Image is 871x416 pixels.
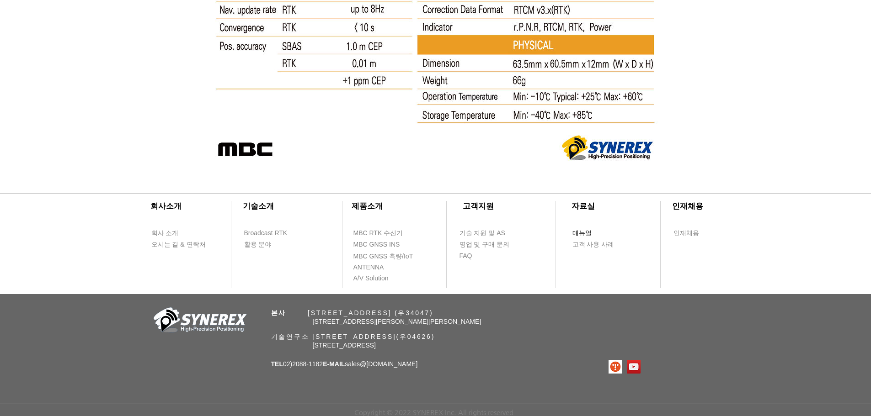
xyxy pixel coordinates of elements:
[572,227,625,239] a: 매뉴얼
[572,229,592,238] span: 매뉴얼
[572,239,625,250] a: 고객 사용 사례
[149,306,249,336] img: 회사_로고-removebg-preview.png
[151,227,203,239] a: 회사 소개
[323,360,345,368] span: E-MAIL
[354,408,513,416] span: Copyright © 2022 SYNEREX Inc. All rights reserved
[244,229,288,238] span: Broadcast RTK
[673,229,699,238] span: 인재채용
[353,227,422,239] a: MBC RTK 수신기
[627,360,641,374] img: 유튜브 사회 아이콘
[360,360,417,368] a: @[DOMAIN_NAME]
[672,202,703,211] span: ​인재채용
[460,240,510,249] span: 영업 및 구매 문의
[353,251,433,262] a: MBC GNSS 측량/IoT
[151,240,206,249] span: 오시는 길 & 연락처
[459,250,512,262] a: FAQ
[271,309,433,316] span: ​ [STREET_ADDRESS] (우34047)
[271,333,435,340] span: 기술연구소 [STREET_ADDRESS](우04626)
[609,360,641,374] ul: SNS 모음
[353,239,410,250] a: MBC GNSS INS
[352,202,383,211] span: ​제품소개
[353,240,400,249] span: MBC GNSS INS
[460,252,472,261] span: FAQ
[609,360,622,374] img: 티스토리로고
[313,342,376,349] span: [STREET_ADDRESS]
[313,318,481,325] span: [STREET_ADDRESS][PERSON_NAME][PERSON_NAME]
[353,273,406,284] a: A/V Solution
[271,309,287,316] span: 본사
[673,227,716,239] a: 인재채용
[271,360,283,368] span: TEL
[463,202,494,211] span: ​고객지원
[151,229,179,238] span: 회사 소개
[244,239,296,250] a: 활용 분야
[353,229,403,238] span: MBC RTK 수신기
[353,263,384,272] span: ANTENNA
[353,262,406,273] a: ANTENNA
[460,229,505,238] span: 기술 지원 및 AS
[459,227,528,239] a: 기술 지원 및 AS
[151,239,213,250] a: 오시는 길 & 연락처
[353,274,389,283] span: A/V Solution
[353,252,413,261] span: MBC GNSS 측량/IoT
[244,227,296,239] a: Broadcast RTK
[271,360,418,368] span: 02)2088-1182 sales
[459,239,512,250] a: 영업 및 구매 문의
[702,128,871,416] iframe: Wix Chat
[244,240,272,249] span: 활용 분야
[572,202,595,211] span: ​자료실
[243,202,274,211] span: ​기술소개
[150,202,182,211] span: ​회사소개
[572,240,615,249] span: 고객 사용 사례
